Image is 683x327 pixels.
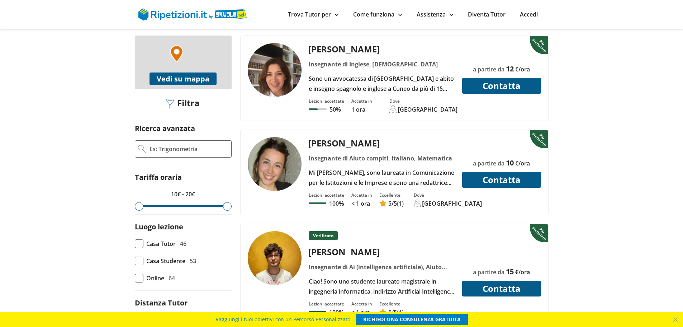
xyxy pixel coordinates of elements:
div: Insegnante di Inglese, [DEMOGRAPHIC_DATA] [306,59,457,69]
div: Ciao! Sono uno studente laureato magistrale in ingegneria informatica, indirizzo Artificial Intel... [306,276,457,296]
div: Lezioni accettate [309,192,344,198]
div: [PERSON_NAME] [306,43,457,55]
span: a partire da [473,65,504,73]
span: /5 [388,200,397,207]
img: Filtra filtri mobile [166,99,174,109]
div: Insegnante di Aiuto compiti, Italiano, Matematica [306,153,457,163]
p: 100% [329,200,344,207]
img: logo Skuola.net | Ripetizioni.it [138,8,247,20]
div: [GEOGRAPHIC_DATA] [422,200,482,207]
span: a partire da [473,159,504,167]
span: (1) [397,200,404,207]
span: €/ora [515,65,530,73]
span: 15 [506,267,514,276]
a: Accedi [520,10,538,18]
a: logo Skuola.net | Ripetizioni.it [138,10,247,18]
div: [PERSON_NAME] [306,246,457,258]
span: Raggiungi i tuoi obiettivi con un Percorso Personalizzato [215,314,350,325]
a: RICHIEDI UNA CONSULENZA GRATUITA [356,314,468,325]
div: Mi [PERSON_NAME], sono laureata in Comunicazione per le Istituzioni e le Imprese e sono una redat... [306,168,457,188]
span: 5 [388,200,392,207]
span: Casa Studente [146,256,185,266]
span: 53 [190,256,196,266]
img: Piu prenotato [530,35,550,55]
button: Vedi su mappa [150,73,217,85]
span: Casa Tutor [146,239,176,249]
a: 5/5(1) [379,308,404,316]
button: Contatta [462,78,541,94]
a: Trova Tutor per [288,10,339,18]
div: Accetta in [351,301,372,307]
a: Diventa Tutor [468,10,506,18]
a: Assistenza [417,10,454,18]
div: Accetta in [351,98,372,104]
span: Online [146,273,164,283]
div: Eccellente [379,192,404,198]
img: Piu prenotato [530,129,550,149]
div: Lezioni accettate [309,301,344,307]
div: Eccellente [379,301,404,307]
img: tutor a Cuneo - Matteo [248,231,302,285]
span: /5 [388,308,397,316]
img: tutor a Cuneo - Veronica [248,43,302,97]
a: 5/5(1) [379,200,404,207]
label: Distanza Tutor [135,298,188,308]
p: < 1 ora [351,200,372,207]
span: €/ora [515,268,530,276]
input: Es: Trigonometria [149,144,228,154]
p: 10€ - 20€ [135,189,232,199]
div: [PERSON_NAME] [306,137,457,149]
span: 12 [506,64,514,74]
div: Dove [414,192,482,198]
img: tutor a Cuneo - Luisa [248,137,302,191]
p: 100% [329,308,344,316]
div: Accetta in [351,192,372,198]
div: Insegnante di Ai (intelligenza artificiale), Aiuto compiti, Elementi di informatica, Fisica, Fond... [306,262,457,272]
label: Ricerca avanzata [135,123,195,133]
label: Tariffa oraria [135,172,182,182]
span: 46 [180,239,186,249]
div: Lezioni accettate [309,98,344,104]
div: [GEOGRAPHIC_DATA] [398,106,458,113]
button: Contatta [462,172,541,188]
span: 10 [506,158,514,168]
a: Come funziona [353,10,402,18]
span: (1) [397,308,404,316]
img: Marker [170,45,183,62]
p: < 1 ora [351,308,372,316]
div: Filtra [164,98,203,109]
p: 1 ora [351,106,372,113]
span: €/ora [515,159,530,167]
span: a partire da [473,268,504,276]
label: Luogo lezione [135,222,183,232]
img: Ricerca Avanzata [138,145,146,153]
div: Sono un'avvocatessa di [GEOGRAPHIC_DATA] e abito e insegno spagnolo e inglese a Cuneo da più di 1... [306,74,457,94]
img: Piu prenotato [530,223,550,243]
span: 5 [388,308,392,316]
button: Contatta [462,281,541,296]
div: Dove [389,98,458,104]
p: Verificato [309,231,338,240]
span: 64 [169,273,175,283]
p: 50% [329,106,341,113]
